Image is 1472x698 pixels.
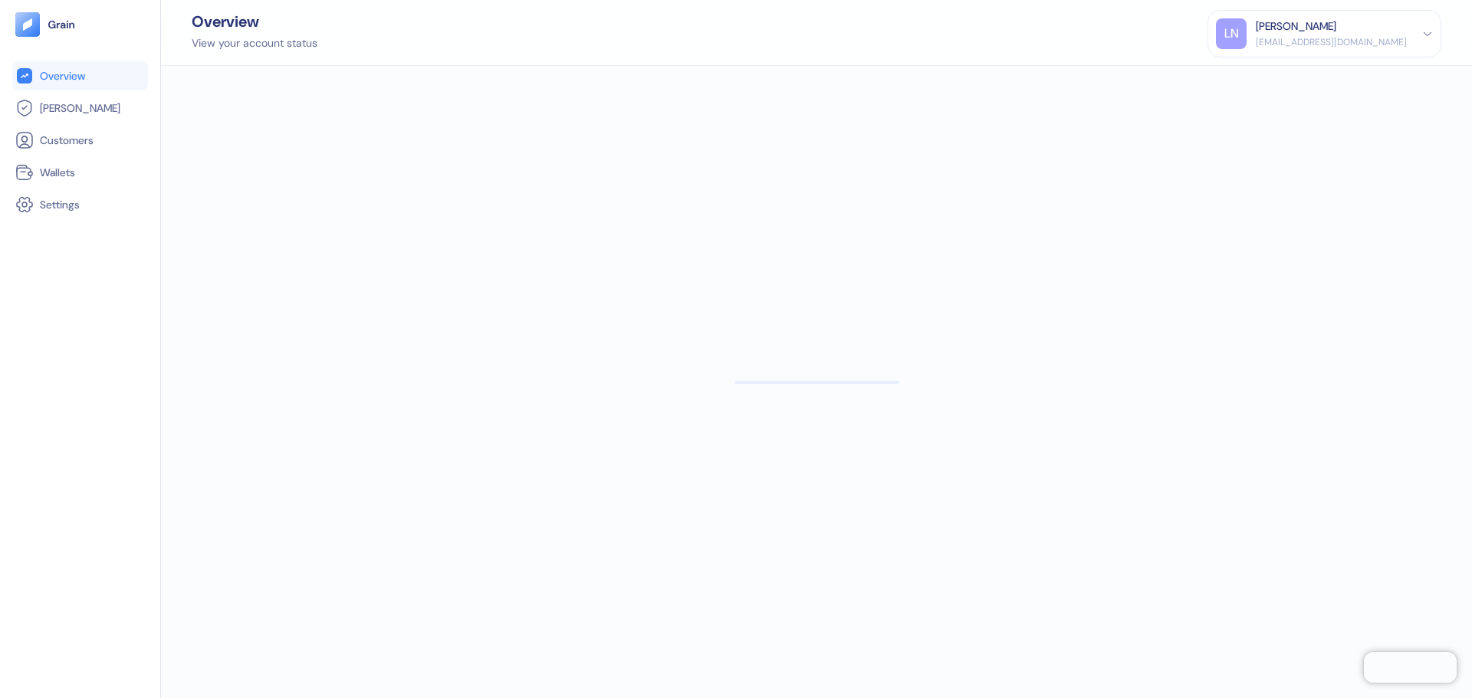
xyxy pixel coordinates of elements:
[1364,652,1457,683] iframe: Chatra live chat
[15,163,145,182] a: Wallets
[40,133,94,148] span: Customers
[15,195,145,214] a: Settings
[40,197,80,212] span: Settings
[1256,35,1407,49] div: [EMAIL_ADDRESS][DOMAIN_NAME]
[1216,18,1247,49] div: LN
[40,165,75,180] span: Wallets
[192,14,317,29] div: Overview
[48,19,76,30] img: logo
[15,67,145,85] a: Overview
[40,100,120,116] span: [PERSON_NAME]
[15,12,40,37] img: logo-tablet-V2.svg
[15,99,145,117] a: [PERSON_NAME]
[40,68,85,84] span: Overview
[192,35,317,51] div: View your account status
[1256,18,1336,34] div: [PERSON_NAME]
[15,131,145,149] a: Customers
